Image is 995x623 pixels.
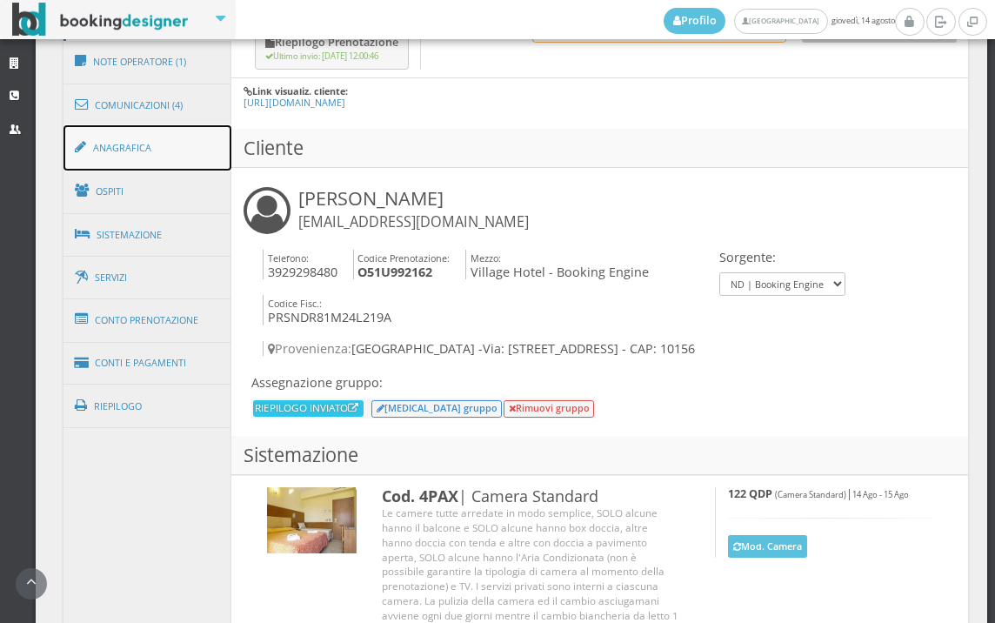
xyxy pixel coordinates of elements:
small: Codice Fisc.: [268,297,322,310]
small: Ultimo invio: [DATE] 12:00:46 [265,50,378,62]
a: Note Operatore (1) [63,39,232,84]
small: Telefono: [268,251,309,265]
button: [MEDICAL_DATA] gruppo [371,400,502,418]
h4: [GEOGRAPHIC_DATA] - [263,341,715,356]
span: - CAP: 10156 [622,340,695,357]
a: Conto Prenotazione [63,298,232,343]
img: BookingDesigner.com [12,3,189,37]
small: 14 Ago - 15 Ago [852,489,909,500]
a: Anagrafica [63,125,232,171]
b: O51U992162 [357,264,432,280]
span: Provenienza: [268,340,351,357]
a: RIEPILOGO INVIATO [255,400,361,414]
a: Ospiti [63,169,232,214]
a: [GEOGRAPHIC_DATA] [734,9,827,34]
h3: Sistemazione [231,436,968,475]
h3: [PERSON_NAME] [298,187,529,232]
a: [URL][DOMAIN_NAME] [244,96,345,109]
h4: PRSNDR81M24L219A [263,295,391,325]
a: Sistemazione [63,212,232,258]
a: Servizi [63,256,232,300]
small: Codice Prenotazione: [357,251,450,265]
small: Mezzo: [471,251,501,265]
h4: Sorgente: [719,250,845,265]
button: Rimuovi gruppo [504,400,594,418]
img: 86f83e7680f911ec9e3902899e52ea48.jpg [267,487,356,554]
small: [EMAIL_ADDRESS][DOMAIN_NAME] [298,212,529,231]
b: 122 QDP [728,486,772,501]
a: Riepilogo [63,384,232,429]
a: Conti e Pagamenti [63,341,232,385]
h3: | Camera Standard [382,487,680,506]
h3: Cliente [231,129,968,168]
h4: 3929298480 [263,250,337,280]
a: Comunicazioni (4) [63,83,232,128]
h5: | [728,487,933,500]
button: Mod. Camera [728,535,808,557]
b: Cod. 4PAX [382,486,458,506]
span: giovedì, 14 agosto [664,8,895,34]
button: Riepilogo Prenotazione Ultimo invio: [DATE] 12:00:46 [255,28,409,70]
b: Link visualiz. cliente: [252,84,348,97]
h4: Village Hotel - Booking Engine [465,250,649,280]
h4: Assegnazione gruppo: [251,375,596,390]
span: Via: [STREET_ADDRESS] [483,340,618,357]
small: (Camera Standard) [775,489,846,500]
a: Profilo [664,8,726,34]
